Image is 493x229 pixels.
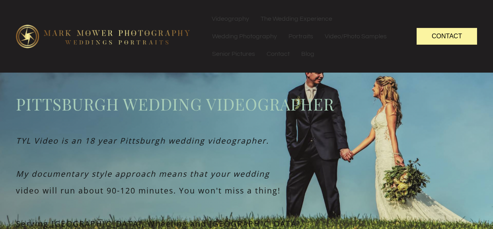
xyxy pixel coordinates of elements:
a: Senior Pictures [207,45,261,63]
img: logo-edit1 [16,25,190,48]
a: Video/Photo Samples [319,28,392,45]
a: Blog [296,45,320,63]
em: TYL Video is an 18 year Pittsburgh wedding videographer. [16,135,269,146]
a: The Wedding Experience [255,10,338,28]
a: Portraits [283,28,319,45]
a: Wedding Photography [207,28,283,45]
p: video will run about 90-120 minutes. You won't miss a thing! [16,184,477,197]
span: Contact [432,33,462,39]
em: My documentary style approach means that your wedding [16,168,270,179]
nav: Menu [206,10,401,63]
a: Videography [206,10,255,28]
a: Contact [261,45,295,63]
a: Contact [417,28,477,44]
span: Pittsburgh wedding videographer [16,93,477,115]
